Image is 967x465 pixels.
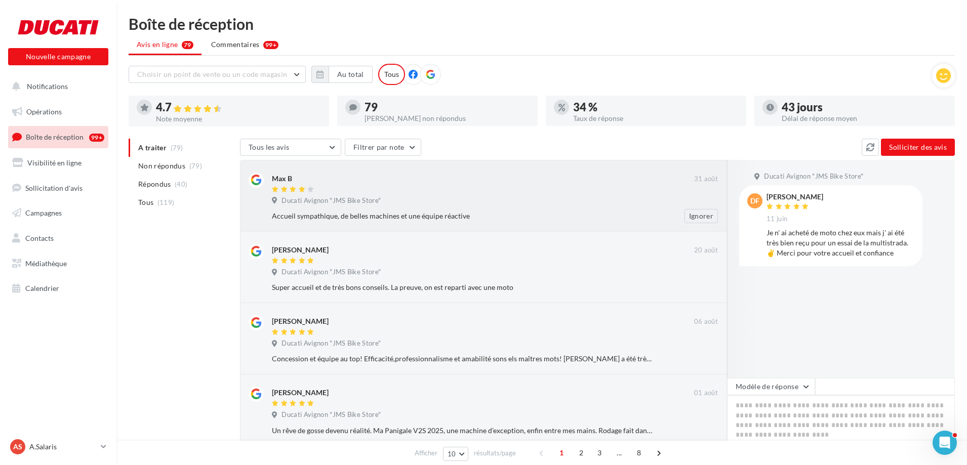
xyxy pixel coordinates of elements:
[611,445,627,461] span: ...
[573,102,738,113] div: 34 %
[694,175,718,184] span: 31 août
[694,317,718,326] span: 06 août
[25,284,59,292] span: Calendrier
[311,66,373,83] button: Au total
[25,183,83,192] span: Sollicitation d'avis
[263,41,278,49] div: 99+
[138,161,185,171] span: Non répondus
[573,445,589,461] span: 2
[365,102,530,113] div: 79
[727,378,815,395] button: Modèle de réponse
[6,228,110,249] a: Contacts
[933,431,957,455] iframe: Intercom live chat
[6,253,110,274] a: Médiathèque
[329,66,373,83] button: Au total
[694,389,718,398] span: 01 août
[764,172,863,181] span: Ducati Avignon "JMS Bike Store"
[767,228,914,258] div: Je n' ai acheté de moto chez eux mais j' ai été très bien reçu pour un essai de la multistrada. ✌...
[281,268,381,277] span: Ducati Avignon "JMS Bike Store"
[272,282,652,292] div: Super accueil et de très bons conseils. La preuve, on est reparti avec une moto
[443,447,469,461] button: 10
[137,70,287,78] span: Choisir un point de vente ou un code magasin
[156,102,321,113] div: 4.7
[782,115,947,122] div: Délai de réponse moyen
[240,139,341,156] button: Tous les avis
[281,410,381,419] span: Ducati Avignon "JMS Bike Store"
[345,139,421,156] button: Filtrer par note
[6,202,110,224] a: Campagnes
[272,388,329,398] div: [PERSON_NAME]
[684,209,718,223] button: Ignorer
[249,143,290,151] span: Tous les avis
[553,445,570,461] span: 1
[175,180,187,188] span: (40)
[365,115,530,122] div: [PERSON_NAME] non répondus
[26,107,62,116] span: Opérations
[281,196,381,205] span: Ducati Avignon "JMS Bike Store"
[591,445,608,461] span: 3
[129,16,955,31] div: Boîte de réception
[694,246,718,255] span: 20 août
[138,197,153,207] span: Tous
[448,450,456,458] span: 10
[89,134,104,142] div: 99+
[13,442,22,452] span: AS
[767,215,787,224] span: 11 juin
[272,316,329,326] div: [PERSON_NAME]
[415,448,437,458] span: Afficher
[27,158,82,167] span: Visibilité en ligne
[156,115,321,122] div: Note moyenne
[8,437,108,456] a: AS A.Salaris
[29,442,97,452] p: A.Salaris
[631,445,647,461] span: 8
[281,339,381,348] span: Ducati Avignon "JMS Bike Store"
[272,354,652,364] div: Concession et équipe au top! Efficacité,professionnalisme et amabilité sons els maîtres mots! [PE...
[26,133,84,141] span: Boîte de réception
[6,152,110,174] a: Visibilité en ligne
[8,48,108,65] button: Nouvelle campagne
[25,208,62,217] span: Campagnes
[272,211,652,221] div: Accueil sympathique, de belles machines et une équipe réactive
[272,245,329,255] div: [PERSON_NAME]
[573,115,738,122] div: Taux de réponse
[25,234,54,242] span: Contacts
[767,193,823,200] div: [PERSON_NAME]
[6,278,110,299] a: Calendrier
[782,102,947,113] div: 43 jours
[750,196,759,206] span: DF
[272,174,292,184] div: Max B
[474,448,516,458] span: résultats/page
[25,259,67,268] span: Médiathèque
[378,64,405,85] div: Tous
[6,178,110,199] a: Sollicitation d'avis
[272,426,652,436] div: Un rêve de gosse devenu réalité. Ma Panigale V2S 2025, une machine d’exception, enfin entre mes m...
[6,76,106,97] button: Notifications
[189,162,202,170] span: (79)
[211,39,260,50] span: Commentaires
[881,139,955,156] button: Solliciter des avis
[157,198,175,206] span: (119)
[138,179,171,189] span: Répondus
[6,126,110,148] a: Boîte de réception99+
[129,66,306,83] button: Choisir un point de vente ou un code magasin
[6,101,110,122] a: Opérations
[27,82,68,91] span: Notifications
